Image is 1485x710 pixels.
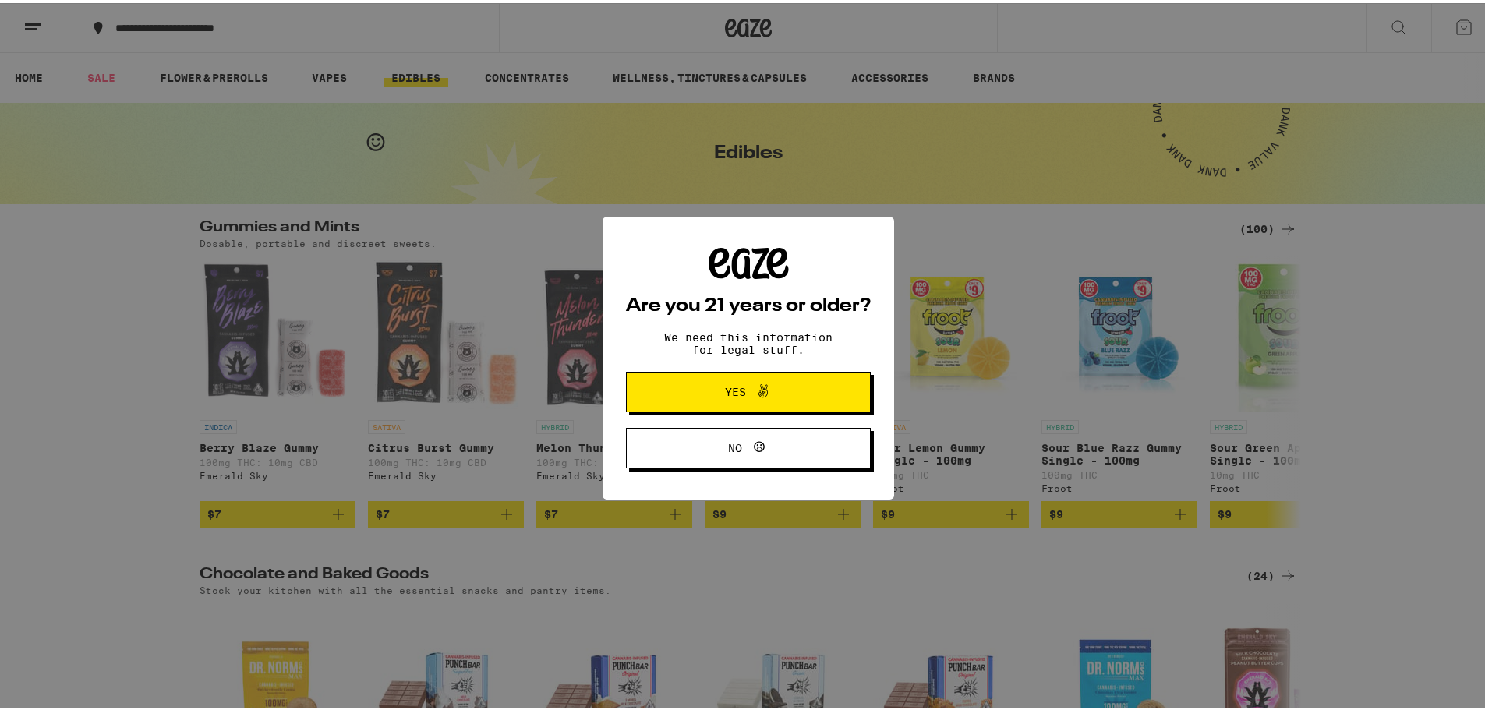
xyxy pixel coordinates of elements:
button: Yes [626,369,871,409]
span: Yes [725,383,746,394]
span: Hi. Need any help? [9,11,112,23]
p: We need this information for legal stuff. [651,328,846,353]
button: No [626,425,871,465]
span: No [728,440,742,450]
h2: Are you 21 years or older? [626,294,871,313]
